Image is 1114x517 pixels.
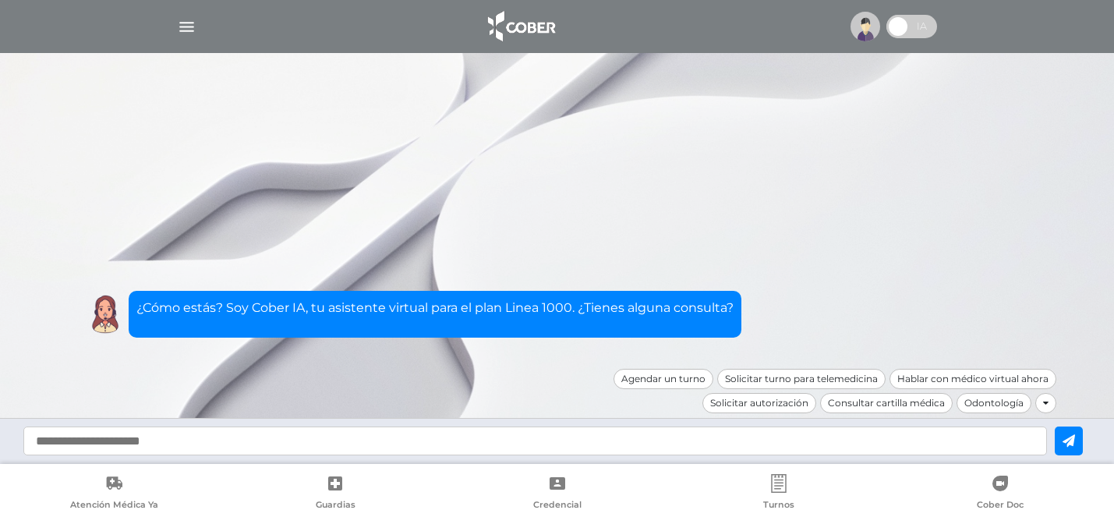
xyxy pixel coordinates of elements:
div: Solicitar autorización [702,393,816,413]
p: ¿Cómo estás? Soy Cober IA, tu asistente virtual para el plan Linea 1000. ¿Tienes alguna consulta? [136,299,734,317]
div: Consultar cartilla médica [820,393,953,413]
div: Agendar un turno [614,369,713,389]
img: Cober IA [86,295,125,334]
a: Cober Doc [889,474,1111,514]
div: Odontología [957,393,1031,413]
a: Credencial [446,474,667,514]
div: Solicitar turno para telemedicina [717,369,886,389]
div: Hablar con médico virtual ahora [889,369,1056,389]
a: Turnos [668,474,889,514]
img: Cober_menu-lines-white.svg [177,17,196,37]
span: Cober Doc [977,499,1024,513]
a: Atención Médica Ya [3,474,225,514]
span: Credencial [533,499,582,513]
img: logo_cober_home-white.png [479,8,561,45]
span: Turnos [763,499,794,513]
span: Atención Médica Ya [70,499,158,513]
img: profile-placeholder.svg [851,12,880,41]
a: Guardias [225,474,446,514]
span: Guardias [316,499,355,513]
